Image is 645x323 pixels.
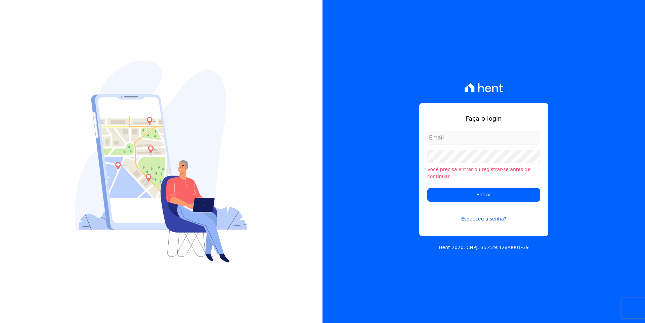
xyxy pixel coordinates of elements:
[427,207,540,223] a: Esqueceu a senha?
[427,131,540,145] input: Email
[439,244,529,251] p: Hent 2020. CNPJ: 35.429.428/0001-39
[427,166,540,180] li: Você precisa entrar ou registrar-se antes de continuar.
[427,114,540,123] h1: Faça o login
[427,188,540,202] input: Entrar
[75,60,248,263] img: Login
